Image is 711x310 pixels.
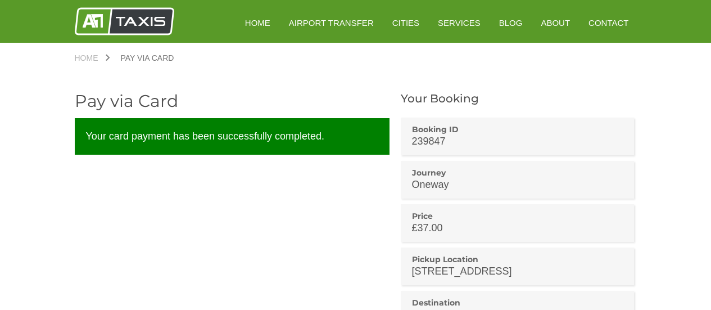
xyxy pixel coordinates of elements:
[412,264,623,278] p: [STREET_ADDRESS]
[412,179,449,190] span: Oneway
[533,9,578,37] a: About
[110,54,185,62] a: Pay via Card
[581,9,636,37] a: Contact
[412,136,446,147] span: 239847
[75,118,390,155] p: Your card payment has been successfully completed.
[75,7,174,35] img: A1 Taxis
[412,124,623,134] h3: Booking ID
[237,9,278,37] a: HOME
[412,211,623,221] h3: Price
[418,222,443,233] span: 37.00
[75,54,110,62] a: Home
[384,9,427,37] a: Cities
[412,254,623,264] h3: Pickup Location
[412,168,623,178] h3: Journey
[281,9,382,37] a: Airport Transfer
[412,221,623,235] p: £
[412,298,623,308] h3: Destination
[430,9,488,37] a: Services
[75,93,390,110] h2: Pay via Card
[491,9,531,37] a: Blog
[401,93,637,104] h2: Your Booking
